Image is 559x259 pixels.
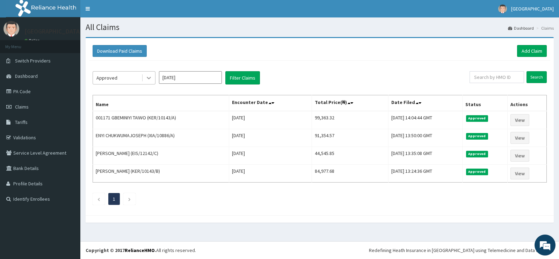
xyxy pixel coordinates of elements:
td: [PERSON_NAME] (EIS/12142/C) [93,147,229,165]
td: [PERSON_NAME] (KER/10143/B) [93,165,229,183]
div: Redefining Heath Insurance in [GEOGRAPHIC_DATA] using Telemedicine and Data Science! [369,247,554,254]
a: Previous page [97,196,100,202]
span: Switch Providers [15,58,51,64]
button: Download Paid Claims [93,45,147,57]
span: [GEOGRAPHIC_DATA] [511,6,554,12]
a: Add Claim [517,45,547,57]
span: Tariffs [15,119,28,125]
a: View [510,150,529,162]
p: [GEOGRAPHIC_DATA] [24,28,82,35]
div: Approved [96,74,117,81]
input: Search [527,71,547,83]
button: Filter Claims [225,71,260,84]
span: Approved [466,151,488,157]
input: Search by HMO ID [470,71,524,83]
td: 91,354.57 [312,129,389,147]
td: 001171 GBEMINIYI TAIWO (KER/10143/A) [93,111,229,129]
th: Status [463,95,508,111]
td: [DATE] [229,129,312,147]
a: Online [24,38,41,43]
th: Name [93,95,229,111]
th: Total Price(₦) [312,95,389,111]
td: [DATE] 13:35:08 GMT [389,147,463,165]
td: [DATE] 13:24:36 GMT [389,165,463,183]
img: User Image [3,21,19,37]
li: Claims [535,25,554,31]
span: We're online! [41,82,96,153]
div: Minimize live chat window [115,3,131,20]
td: [DATE] 14:04:44 GMT [389,111,463,129]
img: User Image [498,5,507,13]
span: Approved [466,133,488,139]
span: Dashboard [15,73,38,79]
h1: All Claims [86,23,554,32]
th: Actions [507,95,546,111]
div: Chat with us now [36,39,117,48]
a: Dashboard [508,25,534,31]
textarea: Type your message and hit 'Enter' [3,179,133,204]
span: Claims [15,104,29,110]
a: View [510,132,529,144]
footer: All rights reserved. [80,241,559,259]
td: 99,363.32 [312,111,389,129]
th: Date Filed [389,95,463,111]
span: Approved [466,115,488,121]
td: [DATE] 13:50:00 GMT [389,129,463,147]
td: ENYI CHUKWUMAJOSEPH (XIA/10886/A) [93,129,229,147]
span: Approved [466,169,488,175]
strong: Copyright © 2017 . [86,247,156,253]
th: Encounter Date [229,95,312,111]
a: View [510,114,529,126]
img: d_794563401_company_1708531726252_794563401 [13,35,28,52]
td: 84,977.68 [312,165,389,183]
a: View [510,168,529,179]
td: [DATE] [229,165,312,183]
input: Select Month and Year [159,71,222,84]
a: RelianceHMO [125,247,155,253]
td: [DATE] [229,111,312,129]
td: [DATE] [229,147,312,165]
td: 44,545.85 [312,147,389,165]
a: Next page [128,196,131,202]
a: Page 1 is your current page [113,196,115,202]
